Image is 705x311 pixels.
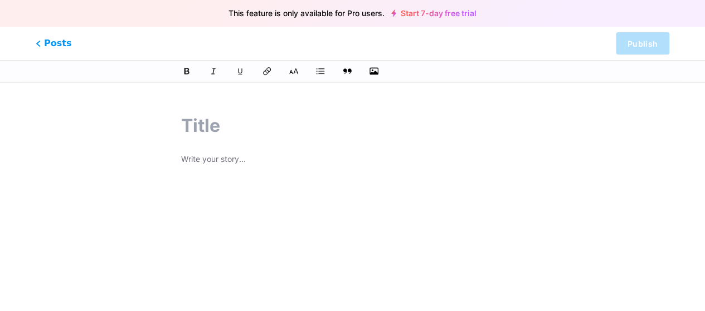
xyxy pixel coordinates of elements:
[228,6,385,21] span: This feature is only available for Pro users.
[628,39,658,48] span: Publish
[36,37,71,50] span: Posts
[391,9,477,18] a: Start 7-day free trial
[181,112,524,139] input: Title
[616,32,669,55] button: Publish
